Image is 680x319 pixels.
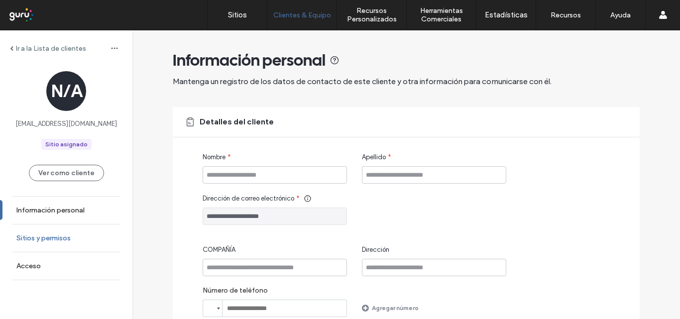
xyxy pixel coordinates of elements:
[203,259,347,276] input: COMPAÑÍA
[203,208,347,225] input: Dirección de correo electrónico
[29,165,104,181] button: Ver como cliente
[362,152,386,162] span: Apellido
[45,140,88,149] div: Sitio asignado
[228,10,247,19] label: Sitios
[46,71,86,111] div: N/A
[15,119,117,129] span: [EMAIL_ADDRESS][DOMAIN_NAME]
[372,299,419,317] label: Agregar número
[21,7,49,16] span: Ayuda
[485,10,528,19] label: Estadísticas
[203,286,347,300] label: Número de teléfono
[200,116,274,127] span: Detalles del cliente
[362,259,506,276] input: Dirección
[610,11,631,19] label: Ayuda
[173,50,326,70] span: Información personal
[16,262,41,270] label: Acceso
[407,6,476,23] label: Herramientas Comerciales
[203,166,347,184] input: Nombre
[337,6,406,23] label: Recursos Personalizados
[16,44,86,53] label: Ir a la Lista de clientes
[362,166,506,184] input: Apellido
[203,194,294,204] span: Dirección de correo electrónico
[362,245,389,255] span: Dirección
[16,234,71,242] label: Sitios y permisos
[203,152,226,162] span: Nombre
[173,77,552,86] span: Mantenga un registro de los datos de contacto de este cliente y otra información para comunicarse...
[16,206,85,214] label: Información personal
[273,11,331,19] label: Clientes & Equipo
[203,245,235,255] span: COMPAÑÍA
[551,11,581,19] label: Recursos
